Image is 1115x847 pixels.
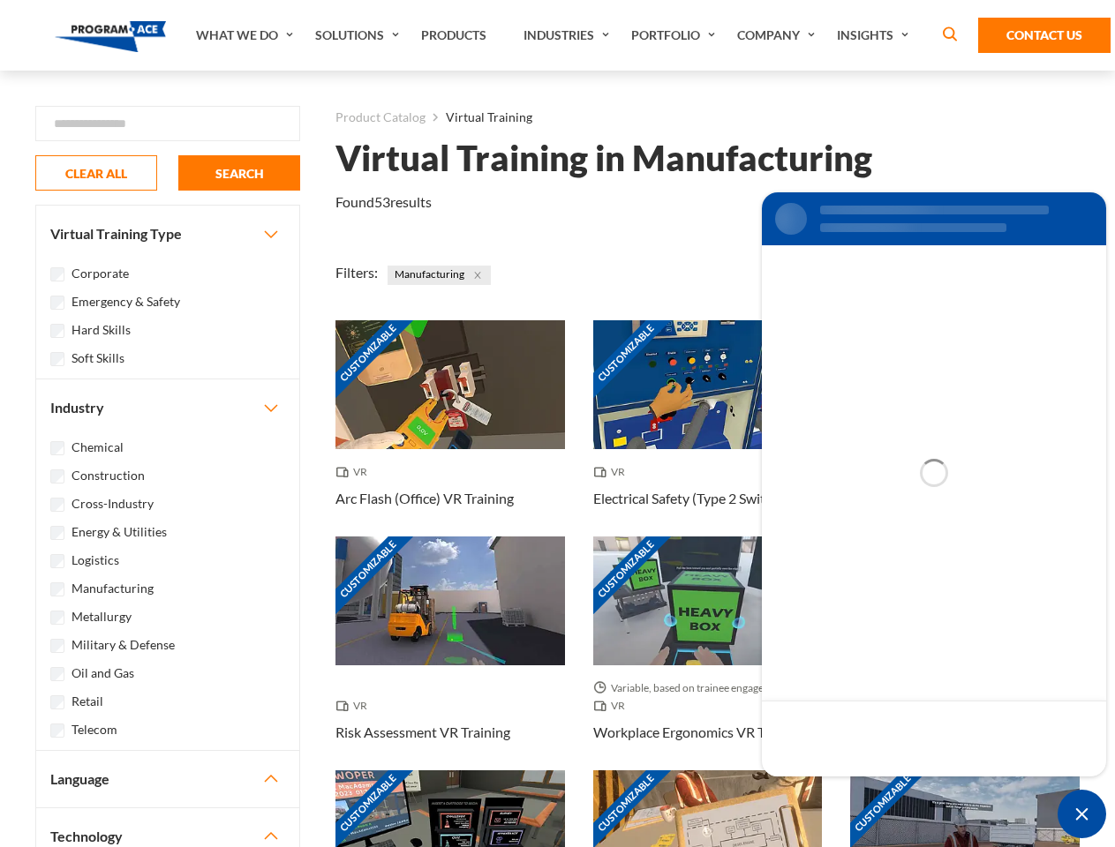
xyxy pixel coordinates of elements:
[50,441,64,455] input: Chemical
[593,488,823,509] h3: Electrical Safety (Type 2 Switchgear) VR Training
[757,188,1111,781] iframe: SalesIQ Chat Window
[50,639,64,653] input: Military & Defense
[72,292,180,311] label: Emergency & Safety
[50,469,64,483] input: Construction
[50,611,64,625] input: Metallurgy
[593,679,823,697] span: Variable, based on trainee engagement with exercises.
[335,106,426,129] a: Product Catalog
[72,494,154,513] label: Cross-Industry
[72,663,134,683] label: Oil and Gas
[593,320,823,536] a: Customizable Thumbnail - Electrical Safety (Type 2 Switchgear) VR Training VR Electrical Safety (...
[72,522,167,542] label: Energy & Utilities
[335,106,1080,129] nav: breadcrumb
[374,193,390,210] em: 53
[335,722,510,743] h3: Risk Assessment VR Training
[335,488,514,509] h3: Arc Flash (Office) VR Training
[335,463,374,481] span: VR
[50,723,64,738] input: Telecom
[55,21,167,52] img: Program-Ace
[72,579,154,598] label: Manufacturing
[593,697,632,715] span: VR
[593,722,807,743] h3: Workplace Ergonomics VR Training
[335,536,565,770] a: Customizable Thumbnail - Risk Assessment VR Training VR Risk Assessment VR Training
[50,582,64,596] input: Manufacturing
[72,466,145,485] label: Construction
[36,206,299,262] button: Virtual Training Type
[72,438,124,457] label: Chemical
[50,352,64,366] input: Soft Skills
[72,720,117,739] label: Telecom
[1058,790,1106,838] span: Minimize live chat window
[72,320,131,340] label: Hard Skills
[35,155,157,191] button: CLEAR ALL
[1058,790,1106,838] div: Chat Widget
[50,324,64,338] input: Hard Skills
[72,692,103,711] label: Retail
[335,320,565,536] a: Customizable Thumbnail - Arc Flash (Office) VR Training VR Arc Flash (Office) VR Training
[335,697,374,715] span: VR
[50,695,64,709] input: Retail
[72,349,124,368] label: Soft Skills
[388,266,491,285] span: Manufacturing
[50,526,64,540] input: Energy & Utilities
[978,18,1111,53] a: Contact Us
[72,607,132,626] label: Metallurgy
[335,191,432,213] p: Found results
[50,667,64,681] input: Oil and Gas
[468,266,487,285] button: Close
[72,551,119,570] label: Logistics
[50,267,64,281] input: Corporate
[72,264,129,283] label: Corporate
[593,536,823,770] a: Customizable Thumbnail - Workplace Ergonomics VR Training Variable, based on trainee engagement w...
[36,379,299,436] button: Industry
[335,264,378,281] span: Filters:
[36,751,299,807] button: Language
[50,498,64,512] input: Cross-Industry
[50,554,64,568] input: Logistics
[335,143,872,174] h1: Virtual Training in Manufacturing
[72,635,175,655] label: Military & Defense
[50,296,64,310] input: Emergency & Safety
[426,106,532,129] li: Virtual Training
[593,463,632,481] span: VR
